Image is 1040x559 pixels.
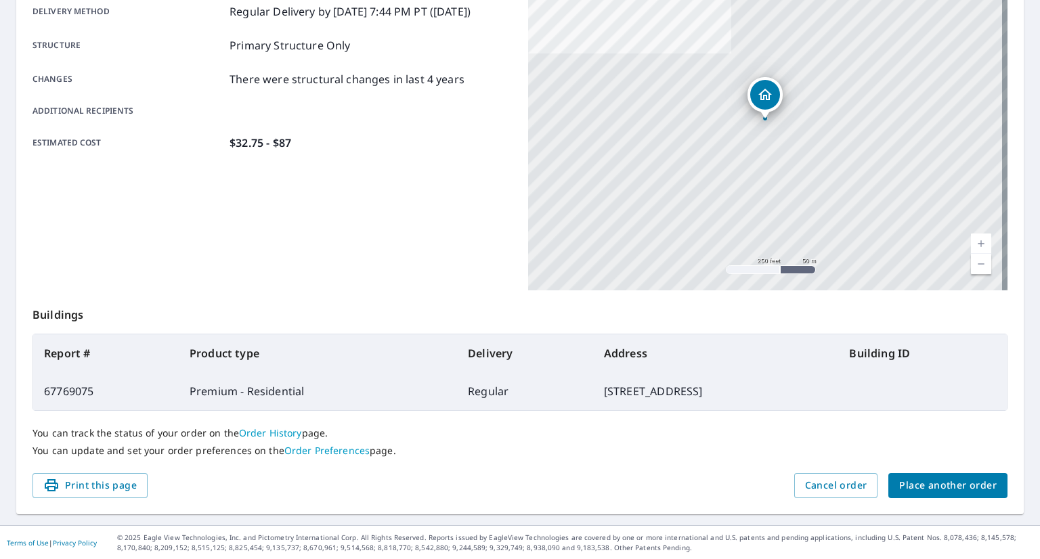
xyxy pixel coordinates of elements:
p: Buildings [32,290,1007,334]
td: 67769075 [33,372,179,410]
p: Additional recipients [32,105,224,117]
span: Cancel order [805,477,867,494]
p: Delivery method [32,3,224,20]
button: Cancel order [794,473,878,498]
p: Estimated cost [32,135,224,151]
span: Place another order [899,477,997,494]
th: Product type [179,334,457,372]
td: [STREET_ADDRESS] [593,372,839,410]
p: Structure [32,37,224,53]
p: There were structural changes in last 4 years [230,71,464,87]
a: Current Level 17, Zoom Out [971,254,991,274]
p: | [7,539,97,547]
a: Order Preferences [284,444,370,457]
a: Privacy Policy [53,538,97,547]
a: Current Level 17, Zoom In [971,233,991,254]
a: Terms of Use [7,538,49,547]
a: Order History [239,426,302,439]
span: Print this page [43,477,137,494]
div: Dropped pin, building 1, Residential property, 3919 Topside Rd Knoxville, TN 37920 [747,77,783,119]
p: $32.75 - $87 [230,135,291,151]
p: © 2025 Eagle View Technologies, Inc. and Pictometry International Corp. All Rights Reserved. Repo... [117,533,1033,553]
p: Primary Structure Only [230,37,350,53]
th: Report # [33,334,179,372]
td: Regular [457,372,593,410]
th: Address [593,334,839,372]
button: Place another order [888,473,1007,498]
p: Regular Delivery by [DATE] 7:44 PM PT ([DATE]) [230,3,471,20]
p: Changes [32,71,224,87]
p: You can update and set your order preferences on the page. [32,445,1007,457]
td: Premium - Residential [179,372,457,410]
p: You can track the status of your order on the page. [32,427,1007,439]
button: Print this page [32,473,148,498]
th: Delivery [457,334,593,372]
th: Building ID [838,334,1007,372]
